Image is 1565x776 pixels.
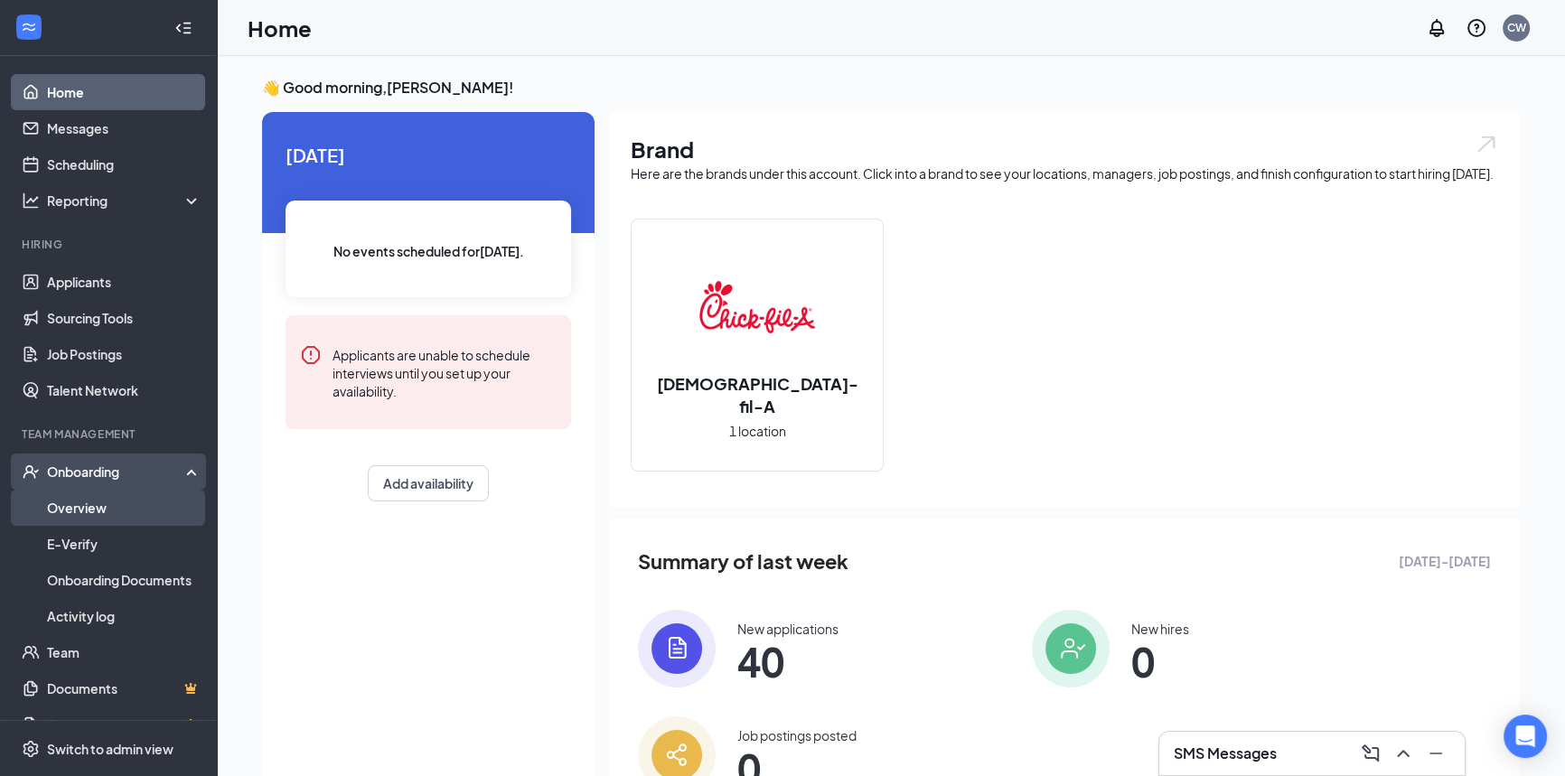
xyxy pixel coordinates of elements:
[638,610,716,687] img: icon
[47,490,201,526] a: Overview
[47,192,202,210] div: Reporting
[737,620,839,638] div: New applications
[47,74,201,110] a: Home
[333,241,524,261] span: No events scheduled for [DATE] .
[631,134,1498,164] h1: Brand
[22,192,40,210] svg: Analysis
[1475,134,1498,154] img: open.6027fd2a22e1237b5b06.svg
[1504,715,1547,758] div: Open Intercom Messenger
[1466,17,1487,39] svg: QuestionInfo
[1356,739,1385,768] button: ComposeMessage
[300,344,322,366] svg: Error
[1392,743,1414,764] svg: ChevronUp
[22,463,40,481] svg: UserCheck
[1131,620,1189,638] div: New hires
[632,372,883,417] h2: [DEMOGRAPHIC_DATA]-fil-A
[699,249,815,365] img: Chick-fil-A
[22,237,198,252] div: Hiring
[47,526,201,562] a: E-Verify
[638,546,848,577] span: Summary of last week
[1425,743,1447,764] svg: Minimize
[47,372,201,408] a: Talent Network
[47,562,201,598] a: Onboarding Documents
[1426,17,1448,39] svg: Notifications
[20,18,38,36] svg: WorkstreamLogo
[737,726,857,744] div: Job postings posted
[22,426,198,442] div: Team Management
[47,634,201,670] a: Team
[262,78,1520,98] h3: 👋 Good morning, [PERSON_NAME] !
[1174,743,1277,763] h3: SMS Messages
[1507,20,1526,35] div: CW
[368,465,489,501] button: Add availability
[286,141,571,169] span: [DATE]
[47,670,201,706] a: DocumentsCrown
[47,463,186,481] div: Onboarding
[631,164,1498,182] div: Here are the brands under this account. Click into a brand to see your locations, managers, job p...
[22,740,40,758] svg: Settings
[47,264,201,300] a: Applicants
[47,706,201,743] a: SurveysCrown
[47,740,173,758] div: Switch to admin view
[1389,739,1418,768] button: ChevronUp
[1399,551,1491,571] span: [DATE] - [DATE]
[333,344,557,400] div: Applicants are unable to schedule interviews until you set up your availability.
[47,598,201,634] a: Activity log
[248,13,312,43] h1: Home
[1421,739,1450,768] button: Minimize
[47,336,201,372] a: Job Postings
[174,19,192,37] svg: Collapse
[47,146,201,182] a: Scheduling
[729,421,786,441] span: 1 location
[1360,743,1382,764] svg: ComposeMessage
[1131,645,1189,678] span: 0
[47,300,201,336] a: Sourcing Tools
[47,110,201,146] a: Messages
[1032,610,1110,687] img: icon
[737,645,839,678] span: 40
